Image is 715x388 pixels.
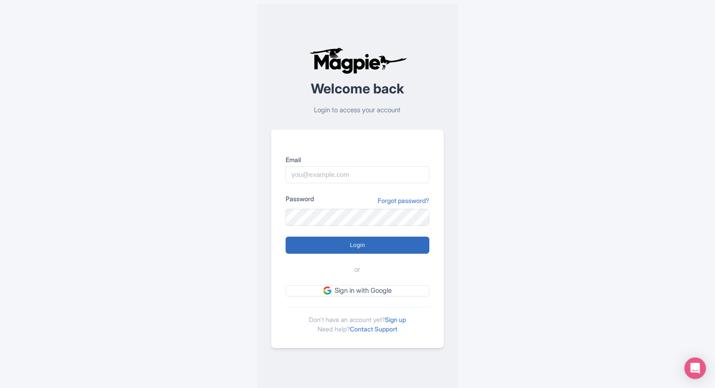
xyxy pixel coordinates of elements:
a: Sign up [385,316,406,323]
img: google.svg [323,287,331,295]
img: logo-ab69f6fb50320c5b225c76a69d11143b.png [307,47,408,74]
span: or [355,265,361,275]
p: Login to access your account [271,105,444,115]
input: you@example.com [286,166,429,183]
input: Login [286,237,429,254]
label: Password [286,194,314,203]
a: Sign in with Google [286,285,429,296]
div: Open Intercom Messenger [684,357,706,379]
a: Contact Support [350,325,397,333]
a: Forgot password? [378,196,429,205]
h2: Welcome back [271,81,444,96]
label: Email [286,155,429,164]
div: Don't have an account yet? Need help? [286,307,429,334]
